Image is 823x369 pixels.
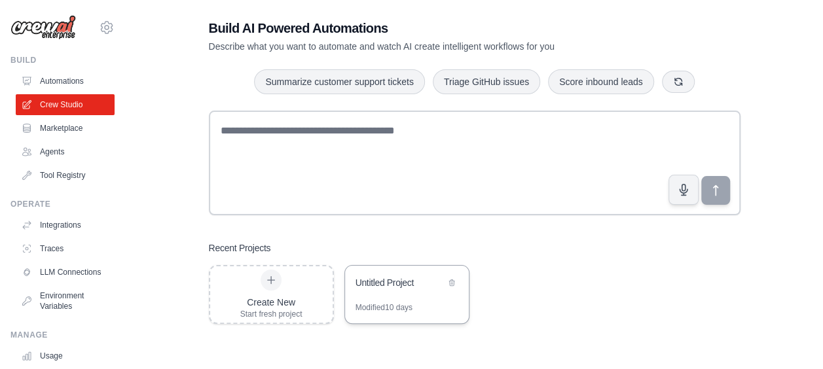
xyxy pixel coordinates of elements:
[16,71,115,92] a: Automations
[240,296,302,309] div: Create New
[16,141,115,162] a: Agents
[433,69,540,94] button: Triage GitHub issues
[16,345,115,366] a: Usage
[662,71,695,93] button: Get new suggestions
[16,118,115,139] a: Marketplace
[209,241,271,255] h3: Recent Projects
[10,199,115,209] div: Operate
[668,175,699,205] button: Click to speak your automation idea
[16,215,115,236] a: Integrations
[209,19,649,37] h1: Build AI Powered Automations
[10,330,115,340] div: Manage
[240,309,302,319] div: Start fresh project
[356,276,445,289] div: Untitled Project
[445,276,458,289] button: Delete project
[16,94,115,115] a: Crew Studio
[16,262,115,283] a: LLM Connections
[254,69,424,94] button: Summarize customer support tickets
[548,69,654,94] button: Score inbound leads
[758,306,823,369] iframe: Chat Widget
[16,238,115,259] a: Traces
[16,285,115,317] a: Environment Variables
[209,40,649,53] p: Describe what you want to automate and watch AI create intelligent workflows for you
[10,55,115,65] div: Build
[356,302,412,313] div: Modified 10 days
[10,15,76,40] img: Logo
[16,165,115,186] a: Tool Registry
